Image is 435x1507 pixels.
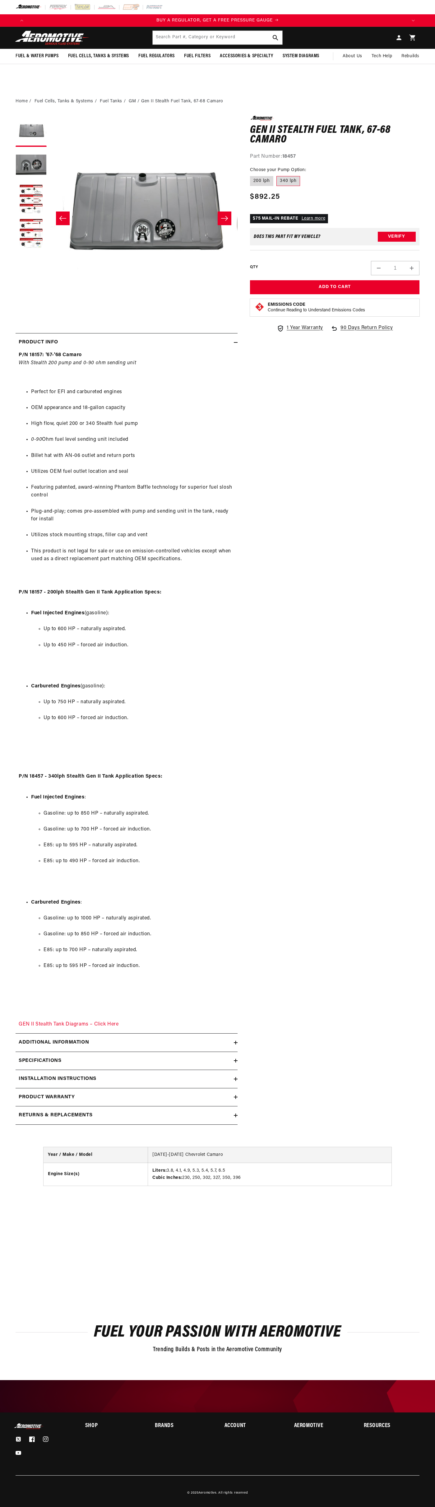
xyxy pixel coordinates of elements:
[156,18,273,23] span: BUY A REGULATOR, GET A FREE PRESSURE GAUGE
[19,774,162,779] strong: P/N 18457 - 340lph Stealth Gen II Tank Application Specs:
[16,150,47,181] button: Load image 2 in gallery view
[31,795,85,800] strong: Fuel Injected Engines
[343,54,362,58] span: About Us
[16,116,238,320] media-gallery: Gallery Viewer
[16,98,28,105] a: Home
[35,98,99,105] li: Fuel Cells, Tanks & Systems
[19,1093,75,1101] h2: Product warranty
[31,609,234,674] li: (gasoline):
[372,53,392,60] span: Tech Help
[155,1423,211,1429] summary: Brands
[11,49,63,63] summary: Fuel & Water Pumps
[250,214,328,223] p: $75 MAIL-IN REBATE
[184,53,211,59] span: Fuel Filters
[31,420,234,428] li: High flow, quiet 200 or 340 Stealth fuel pump
[31,682,234,747] li: (gasoline):
[152,1175,182,1180] strong: Cubic Inches:
[44,914,234,923] li: Gasoline: up to 1000 HP – naturally aspirated.
[31,547,234,563] li: This product is not legal for sale or use on emission-controlled vehicles except when used as a d...
[19,1075,96,1083] h2: Installation Instructions
[31,452,234,460] li: Billet hat with AN-06 outlet and return ports
[31,436,234,444] li: Ohm fuel level sending unit included
[129,98,136,105] a: GM
[250,191,280,202] span: $892.25
[268,302,365,313] button: Emissions CodeContinue Reading to Understand Emissions Codes
[401,53,419,60] span: Rebuilds
[269,31,282,44] button: Search Part #, Category or Keyword
[250,125,419,145] h1: Gen II Stealth Fuel Tank, 67-68 Camaro
[220,53,273,59] span: Accessories & Specialty
[16,1088,238,1106] summary: Product warranty
[378,232,416,242] button: Verify
[19,1057,61,1065] h2: Specifications
[44,1163,148,1186] th: Engine Size(s)
[31,388,234,396] li: Perfect for EFI and carbureted engines
[44,946,234,954] li: E85: up to 700 HP – naturally aspirated.
[16,53,59,59] span: Fuel & Water Pumps
[367,49,397,64] summary: Tech Help
[44,641,234,649] li: Up to 450 HP – forced air induction.
[250,176,273,186] label: 200 lph
[31,900,81,905] strong: Carbureted Engines
[277,324,323,332] a: 1 Year Warranty
[31,531,234,539] li: Utilizes stock mounting straps, filler cap and vent
[13,1423,44,1429] img: Aeromotive
[338,49,367,64] a: About Us
[28,17,407,24] a: BUY A REGULATOR, GET A FREE PRESSURE GAUGE
[268,308,365,313] p: Continue Reading to Understand Emissions Codes
[31,484,234,500] li: Featuring patented, award-winning Phantom Baffle technology for superior fuel slosh control
[16,1325,419,1340] h2: Fuel Your Passion with Aeromotive
[31,404,234,412] li: OEM appearance and 18-gallon capacity
[19,590,161,595] strong: P/N 18157 - 200lph Stealth Gen II Tank Application Specs:
[44,826,234,834] li: Gasoline: up to 700 HP – forced air induction.
[16,1034,238,1052] summary: Additional information
[16,1052,238,1070] summary: Specifications
[19,360,136,365] em: With Stealth 200 pump and 0-90 ohm sending unit
[56,212,70,225] button: Slide left
[407,14,419,27] button: Translation missing: en.sections.announcements.next_announcement
[134,49,179,63] summary: Fuel Regulators
[31,684,81,689] strong: Carbureted Engines
[287,324,323,332] span: 1 Year Warranty
[31,437,42,442] em: 0-90
[44,1147,148,1163] th: Year / Make / Model
[100,98,122,105] a: Fuel Tanks
[19,338,58,347] h2: Product Info
[63,49,134,63] summary: Fuel Cells, Tanks & Systems
[148,1147,391,1163] td: [DATE]-[DATE] Chevrolet Camaro
[198,1491,216,1495] a: Aeromotive
[153,1347,282,1353] span: Trending Builds & Posts in the Aeromotive Community
[19,1022,119,1027] a: GEN II Stealth Tank Diagrams – Click Here
[224,1423,280,1429] summary: Account
[16,333,238,351] summary: Product Info
[152,1168,167,1173] strong: Liters:
[31,793,234,891] li: :
[13,30,91,45] img: Aeromotive
[44,810,234,818] li: Gasoline: up to 850 HP – naturally aspirated.
[397,49,424,64] summary: Rebuilds
[254,234,321,239] div: Does This part fit My vehicle?
[31,508,234,523] li: Plug-and-play; comes pre-assembled with pump and sending unit in the tank, ready for install
[148,1163,391,1186] td: 3.8, 4.1, 4.9, 5.3, 5.4, 5.7, 6.5 230, 250, 302, 327, 350, 396
[138,53,175,59] span: Fuel Regulators
[215,49,278,63] summary: Accessories & Specialty
[44,930,234,938] li: Gasoline: up to 850 HP – forced air induction.
[218,212,231,225] button: Slide right
[44,841,234,849] li: E85: up to 595 HP – naturally aspirated.
[16,1106,238,1124] summary: Returns & replacements
[294,1423,350,1429] summary: Aeromotive
[282,154,296,159] strong: 18457
[16,14,28,27] button: Translation missing: en.sections.announcements.previous_announcement
[364,1423,419,1429] summary: Resources
[153,31,283,44] input: Search Part #, Category or Keyword
[19,352,82,357] strong: P/N 18157: '67-'68 Camaro
[16,218,47,249] button: Load image 4 in gallery view
[268,302,305,307] strong: Emissions Code
[250,280,419,294] button: Add to Cart
[16,98,419,105] nav: breadcrumbs
[85,1423,141,1429] summary: Shop
[187,1491,217,1495] small: © 2025 .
